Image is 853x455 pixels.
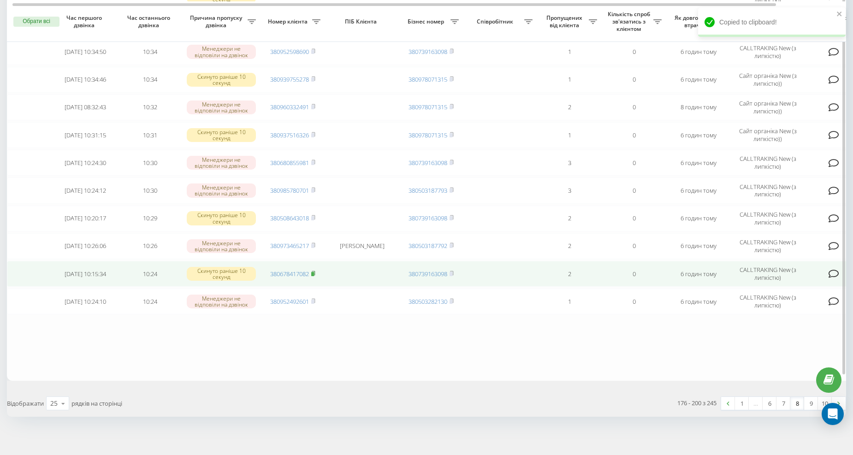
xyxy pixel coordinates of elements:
td: [PERSON_NAME] [325,233,399,259]
a: 380985780701 [270,186,309,195]
td: [DATE] 10:15:34 [53,261,118,287]
td: CALLTRAKING New (з липкістю) [731,39,805,65]
td: 6 годин тому [666,206,731,231]
a: 6 [763,397,776,410]
div: Copied to clipboard! [698,7,846,37]
span: Час останнього дзвінка [125,14,175,29]
td: 6 годин тому [666,177,731,203]
div: Менеджери не відповіли на дзвінок [187,45,256,59]
a: 380978071315 [409,131,447,139]
td: [DATE] 10:20:17 [53,206,118,231]
td: CALLTRAKING New (з липкістю) [731,206,805,231]
td: 1 [537,67,602,93]
td: 2 [537,95,602,120]
button: close [836,10,843,19]
a: 380978071315 [409,75,447,83]
td: [DATE] 10:26:06 [53,233,118,259]
td: 6 годин тому [666,39,731,65]
a: 380960332491 [270,103,309,111]
span: Причина пропуску дзвінка [187,14,248,29]
a: 380937516326 [270,131,309,139]
span: Номер клієнта [265,18,312,25]
a: 380939755278 [270,75,309,83]
a: 380952598690 [270,47,309,56]
td: 10:31 [118,122,182,148]
td: [DATE] 08:32:43 [53,95,118,120]
td: CALLTRAKING New (з липкістю) [731,150,805,176]
td: 10:24 [118,289,182,314]
span: Відображати [7,399,44,408]
td: [DATE] 10:24:10 [53,289,118,314]
td: 6 годин тому [666,289,731,314]
td: 0 [602,95,666,120]
a: 380503187792 [409,242,447,250]
a: 380503282130 [409,297,447,306]
div: Скинуто раніше 10 секунд [187,128,256,142]
td: 10:24 [118,261,182,287]
td: 0 [602,67,666,93]
td: 10:30 [118,177,182,203]
span: рядків на сторінці [71,399,122,408]
span: Час першого дзвінка [60,14,110,29]
span: Співробітник [468,18,524,25]
div: Менеджери не відповіли на дзвінок [187,183,256,197]
td: CALLTRAKING New (з липкістю) [731,261,805,287]
div: … [749,397,763,410]
td: [DATE] 10:34:50 [53,39,118,65]
td: 1 [537,289,602,314]
td: 10:26 [118,233,182,259]
td: CALLTRAKING New (з липкістю) [731,177,805,203]
td: [DATE] 10:24:12 [53,177,118,203]
div: 25 [50,399,58,408]
a: 7 [776,397,790,410]
td: 0 [602,289,666,314]
td: 2 [537,233,602,259]
td: 1 [537,39,602,65]
div: Менеджери не відповіли на дзвінок [187,156,256,170]
td: 10:30 [118,150,182,176]
td: Сайт органіка New (з липкістю)) [731,95,805,120]
td: 2 [537,261,602,287]
a: 380978071315 [409,103,447,111]
td: 3 [537,150,602,176]
div: Менеджери не відповіли на дзвінок [187,295,256,308]
td: 0 [602,122,666,148]
div: Open Intercom Messenger [822,403,844,425]
span: Кількість спроб зв'язатись з клієнтом [606,11,653,32]
a: 380680855981 [270,159,309,167]
a: 1 [735,397,749,410]
span: Пропущених від клієнта [542,14,589,29]
td: 10:34 [118,67,182,93]
td: [DATE] 10:31:15 [53,122,118,148]
td: 2 [537,206,602,231]
button: Обрати всі [13,17,59,27]
td: 10:29 [118,206,182,231]
a: 10 [818,397,832,410]
td: 10:34 [118,39,182,65]
a: 380739163098 [409,47,447,56]
td: 8 годин тому [666,95,731,120]
td: Сайт органіка New (з липкістю)) [731,122,805,148]
td: 0 [602,206,666,231]
a: 380739163098 [409,159,447,167]
a: 8 [790,397,804,410]
span: Бізнес номер [403,18,450,25]
span: Як довго дзвінок втрачено [674,14,723,29]
td: 0 [602,177,666,203]
td: Сайт органіка New (з липкістю)) [731,67,805,93]
a: 380678417082 [270,270,309,278]
td: CALLTRAKING New (з липкістю) [731,233,805,259]
a: 380508643018 [270,214,309,222]
td: 0 [602,39,666,65]
td: 6 годин тому [666,261,731,287]
div: Скинуто раніше 10 секунд [187,267,256,281]
div: Скинуто раніше 10 секунд [187,73,256,87]
div: Менеджери не відповіли на дзвінок [187,100,256,114]
a: 380952492601 [270,297,309,306]
a: 9 [804,397,818,410]
a: 380739163098 [409,270,447,278]
td: [DATE] 10:34:46 [53,67,118,93]
span: ПІБ Клієнта [333,18,391,25]
td: [DATE] 10:24:30 [53,150,118,176]
td: 1 [537,122,602,148]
